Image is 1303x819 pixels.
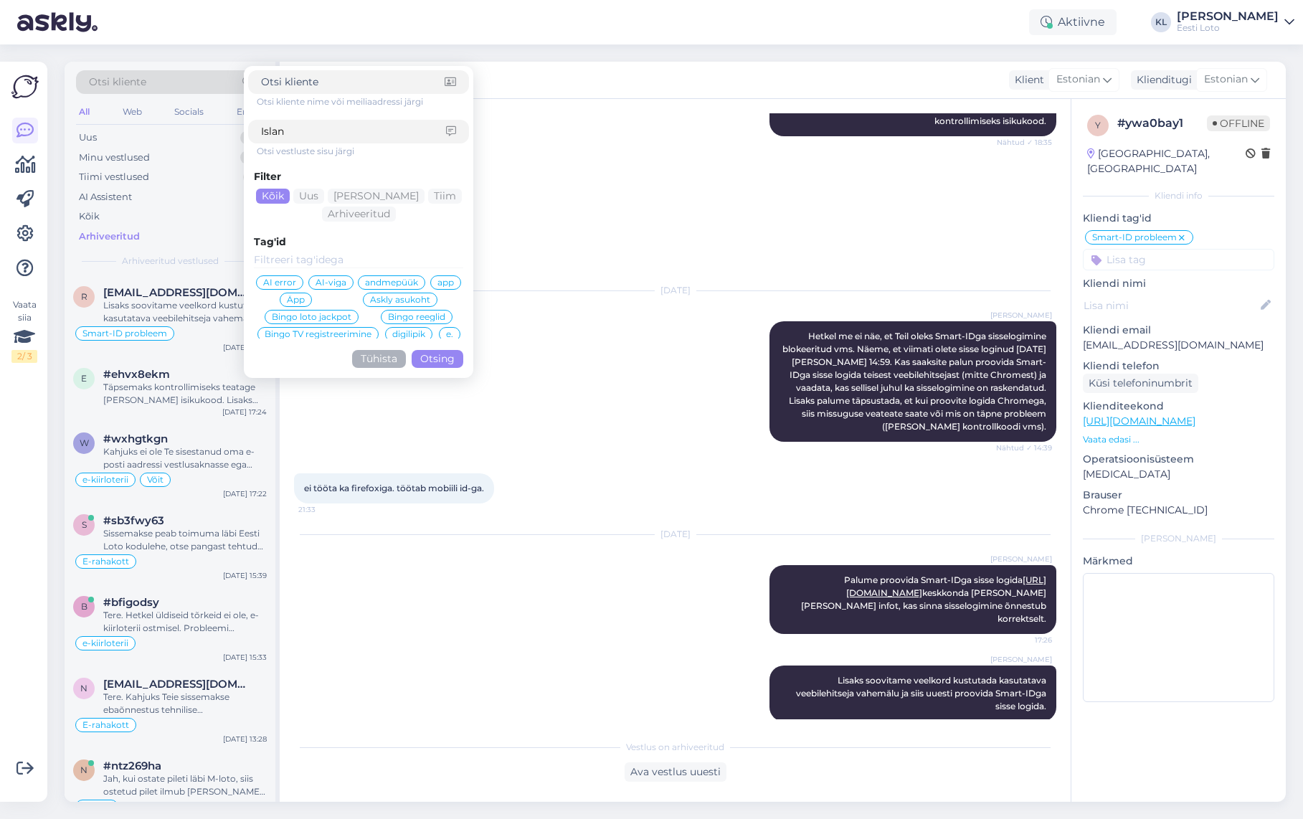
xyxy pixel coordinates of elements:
span: Bingo loto jackpot [272,313,351,321]
div: [DATE] 15:39 [223,570,267,581]
div: KL [1151,12,1171,32]
span: w [80,437,89,448]
div: Vaata siia [11,298,37,363]
div: 2 / 3 [11,350,37,363]
p: Chrome [TECHNICAL_ID] [1083,503,1274,518]
span: #bfigodsy [103,596,159,609]
span: Hetkel me ei näe, et Teil oleks Smart-IDga sisselogimine blokeeritud vms. Näeme, et viimati olete... [782,331,1048,432]
div: Lisaks soovitame veelkord kustutada kasutatava veebilehitseja vahemälu ja siis uuesti proovida Sm... [103,299,267,325]
p: Märkmed [1083,554,1274,569]
span: Smart-ID probleem [1092,233,1177,242]
div: Tere. Hetkel üldiseid tõrkeid ei ole, e-kiirloterii ostmisel. Probleemi lahendamiseks soovitame k... [103,609,267,635]
span: n [80,764,87,775]
span: Nähtud ✓ 18:35 [997,137,1052,148]
span: [PERSON_NAME] [990,554,1052,564]
p: [MEDICAL_DATA] [1083,467,1274,482]
div: Küsi telefoninumbrit [1083,374,1198,393]
div: Kliendi info [1083,189,1274,202]
span: Nähtud ✓ 14:39 [996,442,1052,453]
span: r2stik@gmail.com [103,286,252,299]
div: [DATE] 15:33 [223,652,267,663]
span: y [1095,120,1101,131]
span: e-kiirloterii [82,639,128,648]
div: Täpsemaks kontrollimiseks teatage [PERSON_NAME] isikukood. Lisaks soovitame proovida püsitellimus... [103,381,267,407]
div: Filter [254,169,463,184]
div: Otsi kliente nime või meiliaadressi järgi [257,95,469,108]
div: Aktiivne [1029,9,1117,35]
input: Lisa nimi [1084,298,1258,313]
span: AI error [263,278,296,287]
span: E-rahakott [82,557,129,566]
div: Tiimi vestlused [79,170,149,184]
span: Bingo TV registreerimine [265,330,371,339]
p: Kliendi tag'id [1083,211,1274,226]
div: 0 [240,131,261,145]
span: n [80,683,87,693]
span: Võit [147,475,164,484]
span: #ehvx8ekm [103,368,170,381]
span: Arhiveeritud vestlused [122,255,219,268]
span: Lisaks soovitame veelkord kustutada kasutatava veebilehitseja vahemälu ja siis uuesti proovida Sm... [796,675,1048,711]
span: ei tööta ka firefoxiga. töötab mobiili id-ga. [304,483,484,493]
div: Socials [171,103,207,121]
p: [EMAIL_ADDRESS][DOMAIN_NAME] [1083,338,1274,353]
div: Email [234,103,264,121]
div: [DATE] 17:24 [222,407,267,417]
span: nebiru8@mail.ru [103,678,252,691]
div: Web [120,103,145,121]
div: Sissemakse peab toimuma läbi Eesti Loto kodulehe, otse pangast tehtud makse e-rahakotti ei jõua. ... [103,527,267,553]
div: AI Assistent [79,190,132,204]
div: Klienditugi [1131,72,1192,87]
div: Kõik [256,189,290,204]
a: [URL][DOMAIN_NAME] [1083,415,1195,427]
p: Vaata edasi ... [1083,433,1274,446]
div: Klient [1009,72,1044,87]
p: Kliendi telefon [1083,359,1274,374]
span: E-rahakott [82,721,129,729]
div: Kahjuks ei ole Te sisestanud oma e-posti aadressi vestlusaknasse ega edastanud [PERSON_NAME] isik... [103,445,267,471]
div: Otsi vestluste sisu järgi [257,145,469,158]
div: Tere. Kahjuks Teie sissemakse ebaõnnestus tehnilise [PERSON_NAME] tõttu. Kontrollisime makse [PER... [103,691,267,716]
span: Offline [1207,115,1270,131]
div: [DATE] [294,528,1056,541]
div: All [76,103,93,121]
div: Arhiveeritud [79,229,140,244]
span: Vestlus on arhiveeritud [626,741,724,754]
span: Estonian [1204,72,1248,87]
img: Askly Logo [11,73,39,100]
span: Palume proovida Smart-IDga sisse logida keskkonda [PERSON_NAME] [PERSON_NAME] infot, kas sinna si... [801,574,1048,624]
div: Ava vestlus uuesti [625,762,726,782]
span: 17:26 [998,635,1052,645]
div: Jah, kui ostate pileti läbi M-loto, siis ostetud pilet ilmub [PERSON_NAME] mängukontole. [103,772,267,798]
div: 1 [243,170,261,184]
div: [DATE] 13:28 [223,734,267,744]
span: Smart-ID probleem [82,329,167,338]
input: Otsi kliente [261,75,445,90]
div: Tag'id [254,235,463,250]
span: #ntz269ha [103,759,161,772]
p: Kliendi nimi [1083,276,1274,291]
span: r [81,291,87,302]
span: [PERSON_NAME] [990,654,1052,665]
div: Uus [79,131,97,145]
div: [DATE] [294,284,1056,297]
span: #wxhgtkgn [103,432,168,445]
span: 21:33 [298,504,352,515]
span: Otsi kliente [89,75,146,90]
div: Minu vestlused [79,151,150,165]
span: Estonian [1056,72,1100,87]
p: Operatsioonisüsteem [1083,452,1274,467]
div: [PERSON_NAME] [1177,11,1279,22]
span: s [82,519,87,530]
p: Klienditeekond [1083,399,1274,414]
span: #sb3fwy63 [103,514,164,527]
div: 0 [240,151,261,165]
a: [PERSON_NAME]Eesti Loto [1177,11,1294,34]
div: # ywa0bay1 [1117,115,1207,132]
input: Otsi vestlustes [261,124,446,139]
span: b [81,601,87,612]
input: Filtreeri tag'idega [254,252,463,268]
span: e-kiirloterii [82,475,128,484]
div: Kõik [79,209,100,224]
div: Eesti Loto [1177,22,1279,34]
